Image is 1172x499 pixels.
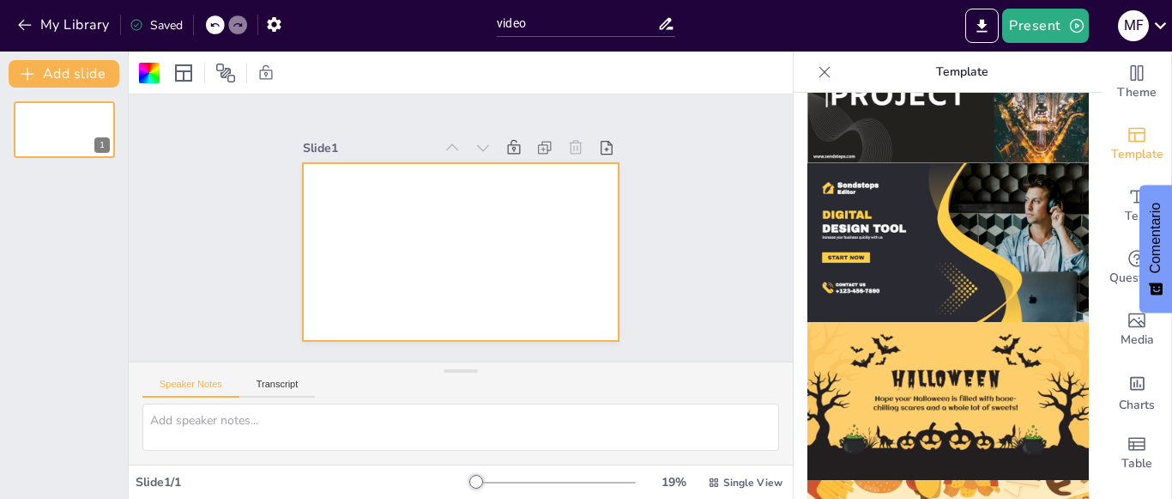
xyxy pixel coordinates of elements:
span: Charts [1119,396,1155,415]
input: Insert title [497,11,657,36]
div: Get real-time input from your audience [1103,237,1171,299]
button: Transcript [239,379,316,398]
span: Single View [723,476,782,490]
font: Comentario [1148,203,1163,274]
span: Position [215,63,236,83]
span: Media [1121,331,1154,350]
button: Present [1002,9,1088,43]
button: Speaker Notes [142,379,239,398]
div: Add text boxes [1103,175,1171,237]
div: Add a table [1103,423,1171,484]
button: Add slide [9,60,119,88]
div: 19 % [653,474,694,490]
div: Slide 1 [303,140,433,156]
span: Text [1125,207,1149,226]
span: Questions [1109,269,1165,288]
img: thumb-13.png [807,322,1089,481]
div: Change the overall theme [1103,52,1171,113]
div: Add charts and graphs [1103,361,1171,423]
button: Comentarios - Mostrar encuesta [1139,186,1172,313]
div: Layout [170,59,197,87]
span: Theme [1117,83,1157,102]
div: 1 [94,137,110,153]
button: My Library [13,11,117,39]
div: Add images, graphics, shapes or video [1103,299,1171,361]
button: Export to PowerPoint [965,9,999,43]
button: M F [1118,9,1149,43]
img: thumb-12.png [807,163,1089,322]
div: Add ready made slides [1103,113,1171,175]
p: Template [838,52,1085,93]
span: Template [1111,145,1163,164]
div: M F [1118,10,1149,41]
div: Saved [130,17,183,33]
div: Slide 1 / 1 [136,474,471,490]
div: 1 [14,101,115,158]
span: Table [1121,454,1152,473]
